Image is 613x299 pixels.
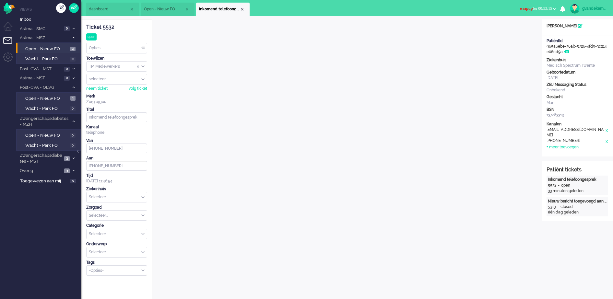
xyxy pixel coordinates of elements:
[240,7,245,12] div: Close tab
[547,107,608,112] div: BSN
[86,138,147,144] div: Van
[86,33,97,40] div: open
[516,2,560,16] li: wrapupfor 00:53:15
[516,4,560,13] button: wrapupfor 00:53:15
[25,56,68,62] span: Wacht - Park FO
[19,16,81,23] a: Inbox
[86,223,147,228] div: Categorie
[86,99,147,105] div: Zorg bij jou
[86,173,147,184] div: [DATE] 11:46:54
[560,204,573,210] div: closed
[129,7,135,12] div: Close tab
[25,132,68,139] span: Open - Nieuw FO
[129,86,147,91] div: volg ticket
[20,17,81,23] span: Inbox
[547,112,608,118] div: 137283313
[548,210,607,215] div: één dag geleden
[86,24,147,31] div: Ticket 5532
[19,153,62,165] span: Zwangerschapsdiabetes - MST
[605,127,608,138] div: x
[86,173,147,178] div: Tijd
[582,5,607,12] div: gvandekempe
[86,186,147,192] div: Ziekenhuis
[3,22,18,37] li: Dashboard menu
[86,265,147,276] div: Select Tags
[64,76,70,81] span: 0
[547,82,608,87] div: ZBJ Messaging Status
[25,46,68,52] span: Open - Nieuw FO
[19,75,62,81] span: Astma - MST
[20,178,68,184] span: Toegewezen aan mij
[19,142,80,149] a: Wacht - Park FO 0
[64,26,70,31] span: 0
[547,75,608,81] div: [DATE]
[547,127,605,138] div: [EMAIL_ADDRESS][DOMAIN_NAME]
[548,183,556,188] div: 5532
[547,144,579,150] div: + meer toevoegen
[86,3,139,16] li: Dashboard
[25,106,68,112] span: Wacht - Park FO
[547,100,608,106] div: Man
[70,143,76,148] span: 0
[86,130,147,135] div: telephone
[19,132,80,139] a: Open - Nieuw FO 0
[89,6,129,12] span: dashboard
[19,105,80,112] a: Wacht - Park FO 0
[184,7,190,12] div: Close tab
[569,4,607,14] a: gvandekempe
[3,52,18,67] li: Admin menu
[86,61,147,72] div: Assign Group
[64,168,70,173] span: 3
[19,116,69,128] span: Zwangerschapsdiabetes - MZH
[561,183,570,188] div: open
[542,38,613,55] div: 965a6ebe-36ab-5726-4fd9-3c214e06cd9a
[144,6,184,12] span: Open - Nieuw FO
[605,138,608,144] div: x
[19,6,81,12] li: Views
[86,86,108,91] div: neem ticket
[548,199,607,204] div: Nieuw bericht toegevoegd aan gesprek
[19,35,69,41] span: Astma - MSZ
[70,96,76,101] span: 1
[3,37,18,52] li: Tickets menu
[86,107,147,112] div: Titel
[196,3,250,16] li: 5532
[86,161,147,171] input: +31612345678
[141,3,195,16] li: View
[70,47,76,52] span: 4
[70,106,76,111] span: 0
[70,133,76,138] span: 0
[69,3,79,13] a: Quick Ticket
[25,96,69,102] span: Open - Nieuw FO
[19,95,80,102] a: Open - Nieuw FO 1
[19,26,62,32] span: Astma - SMC
[520,6,552,11] span: for 00:53:15
[547,87,608,93] div: Onbekend
[64,156,70,161] span: 3
[548,204,556,210] div: 5313
[86,74,147,85] div: Assign User
[86,124,147,130] div: Kanaal
[3,4,15,9] a: Omnidesk
[570,4,580,14] img: avatar
[547,63,608,68] div: Medisch Spectrum Twente
[86,94,147,99] div: Merk
[547,121,608,127] div: Kanalen
[548,188,607,194] div: 33 minuten geleden
[25,143,68,149] span: Wacht - Park FO
[86,56,147,61] div: Toewijzen
[64,67,70,72] span: 0
[548,177,607,182] div: Inkomend telefoongesprek
[520,6,533,11] span: wrapup
[19,66,62,72] span: Post-CVA - MST
[19,85,69,91] span: Post-CVA - OLVG
[547,57,608,63] div: Ziekenhuis
[19,177,81,184] a: Toegewezen aan mij 0
[547,166,608,174] div: Patiënt tickets
[86,155,147,161] div: Aan
[86,241,147,247] div: Onderwerp
[556,204,560,210] div: -
[199,6,240,12] span: Inkomend telefoongesprek
[70,179,76,184] span: 0
[70,57,76,62] span: 0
